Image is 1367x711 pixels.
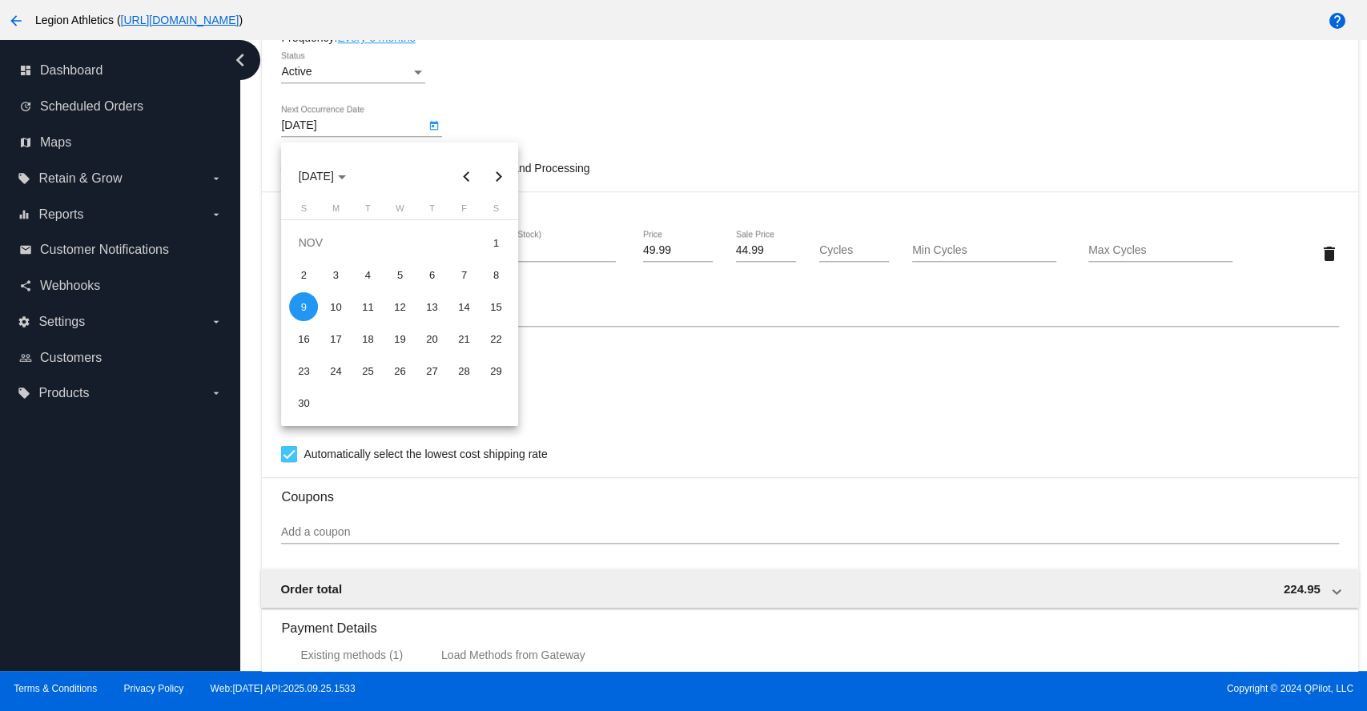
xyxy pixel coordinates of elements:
td: November 27, 2025 [416,355,448,387]
td: November 2, 2025 [287,259,320,291]
div: 19 [385,324,414,353]
div: 21 [449,324,478,353]
td: November 20, 2025 [416,323,448,355]
div: 10 [321,292,350,321]
th: Saturday [480,203,512,219]
td: NOV [287,227,480,259]
div: 5 [385,260,414,289]
div: 6 [417,260,446,289]
div: 9 [289,292,318,321]
td: November 6, 2025 [416,259,448,291]
div: 1 [481,228,510,257]
div: 20 [417,324,446,353]
div: 18 [353,324,382,353]
div: 2 [289,260,318,289]
td: November 24, 2025 [320,355,352,387]
td: November 4, 2025 [352,259,384,291]
td: November 19, 2025 [384,323,416,355]
th: Wednesday [384,203,416,219]
td: November 5, 2025 [384,259,416,291]
td: November 15, 2025 [480,291,512,323]
th: Sunday [287,203,320,219]
th: Monday [320,203,352,219]
td: November 8, 2025 [480,259,512,291]
button: Choose month and year [286,160,359,192]
div: 24 [321,356,350,385]
span: [DATE] [299,170,346,183]
div: 25 [353,356,382,385]
td: November 30, 2025 [287,387,320,419]
th: Friday [448,203,480,219]
div: 27 [417,356,446,385]
div: 3 [321,260,350,289]
div: 13 [417,292,446,321]
td: November 14, 2025 [448,291,480,323]
td: November 22, 2025 [480,323,512,355]
div: 23 [289,356,318,385]
div: 28 [449,356,478,385]
td: November 9, 2025 [287,291,320,323]
div: 16 [289,324,318,353]
td: November 21, 2025 [448,323,480,355]
div: 4 [353,260,382,289]
div: 26 [385,356,414,385]
div: 14 [449,292,478,321]
div: 12 [385,292,414,321]
div: 29 [481,356,510,385]
td: November 1, 2025 [480,227,512,259]
td: November 23, 2025 [287,355,320,387]
td: November 12, 2025 [384,291,416,323]
td: November 7, 2025 [448,259,480,291]
div: 11 [353,292,382,321]
td: November 17, 2025 [320,323,352,355]
td: November 25, 2025 [352,355,384,387]
th: Thursday [416,203,448,219]
div: 22 [481,324,510,353]
div: 15 [481,292,510,321]
button: Previous month [450,160,482,192]
td: November 16, 2025 [287,323,320,355]
button: Next month [482,160,514,192]
td: November 3, 2025 [320,259,352,291]
td: November 13, 2025 [416,291,448,323]
div: 8 [481,260,510,289]
td: November 10, 2025 [320,291,352,323]
td: November 18, 2025 [352,323,384,355]
td: November 29, 2025 [480,355,512,387]
td: November 28, 2025 [448,355,480,387]
td: November 26, 2025 [384,355,416,387]
th: Tuesday [352,203,384,219]
td: November 11, 2025 [352,291,384,323]
div: 7 [449,260,478,289]
div: 30 [289,388,318,417]
div: 17 [321,324,350,353]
